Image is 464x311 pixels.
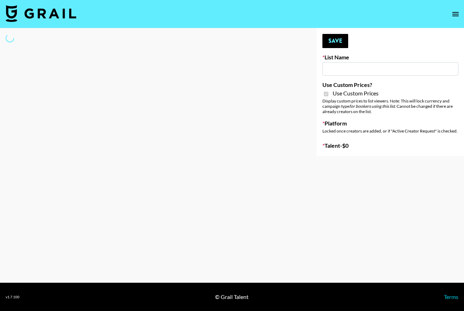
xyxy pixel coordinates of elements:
[322,81,458,88] label: Use Custom Prices?
[322,142,458,149] label: Talent - $ 0
[215,293,249,300] div: © Grail Talent
[448,7,463,21] button: open drawer
[322,128,458,134] div: Locked once creators are added, or if "Active Creator Request" is checked.
[322,120,458,127] label: Platform
[322,54,458,61] label: List Name
[6,5,76,22] img: Grail Talent
[322,34,348,48] button: Save
[322,98,458,114] div: Display custom prices to list viewers. Note: This will lock currency and campaign type . Cannot b...
[333,90,379,97] span: Use Custom Prices
[349,104,395,109] em: for bookers using this list
[6,295,19,299] div: v 1.7.100
[444,293,458,300] a: Terms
